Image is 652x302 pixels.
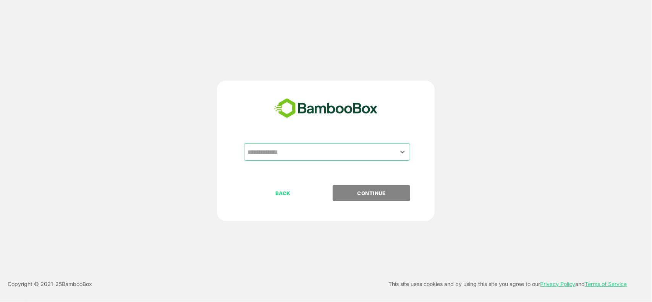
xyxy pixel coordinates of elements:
[540,281,576,287] a: Privacy Policy
[270,96,382,121] img: bamboobox
[244,185,322,201] button: BACK
[8,279,92,289] p: Copyright © 2021- 25 BambooBox
[333,185,410,201] button: CONTINUE
[245,189,321,197] p: BACK
[389,279,627,289] p: This site uses cookies and by using this site you agree to our and
[585,281,627,287] a: Terms of Service
[333,189,410,197] p: CONTINUE
[397,147,408,157] button: Open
